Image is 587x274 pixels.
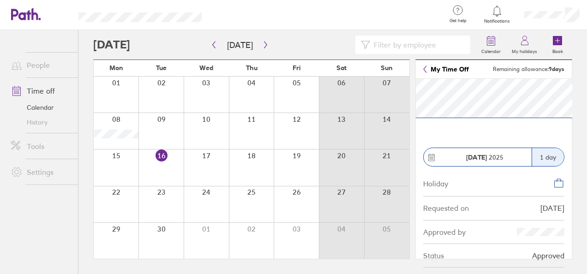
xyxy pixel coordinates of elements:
div: Approved [532,251,564,260]
strong: 9 days [549,66,564,72]
a: Calendar [4,100,78,115]
div: Requested on [423,204,469,212]
a: History [4,115,78,130]
a: Notifications [482,5,512,24]
span: Sat [336,64,347,71]
button: [DATE] [220,37,260,53]
span: Sun [381,64,393,71]
div: Approved by [423,228,466,236]
a: People [4,56,78,74]
div: 1 day [532,148,564,166]
label: Calendar [476,46,506,54]
span: Tue [156,64,167,71]
span: Mon [109,64,123,71]
a: My Time Off [423,66,469,73]
strong: [DATE] [466,153,487,161]
span: Thu [246,64,258,71]
a: Book [543,30,572,60]
div: [DATE] [540,204,564,212]
div: Holiday [423,178,448,188]
input: Filter by employee [370,36,465,54]
span: Notifications [482,18,512,24]
a: My holidays [506,30,543,60]
span: Fri [293,64,301,71]
a: Tools [4,137,78,155]
label: Book [547,46,569,54]
div: Status [423,251,444,260]
label: My holidays [506,46,543,54]
a: Settings [4,163,78,181]
a: Calendar [476,30,506,60]
span: 2025 [466,154,503,161]
a: Time off [4,82,78,100]
span: Wed [199,64,213,71]
span: Get help [443,18,473,24]
span: Remaining allowance: [493,66,564,72]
